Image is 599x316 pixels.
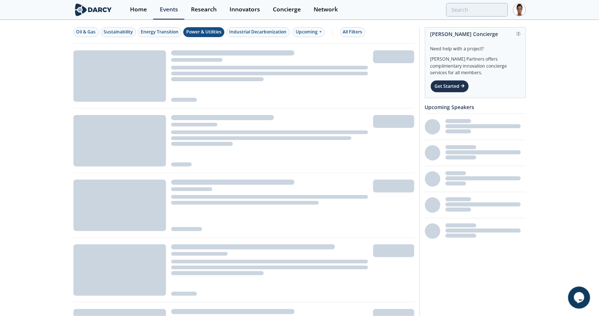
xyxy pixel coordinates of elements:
[340,27,365,37] button: All Filters
[446,3,508,17] input: Advanced Search
[230,29,287,35] div: Industrial Decarbonization
[430,80,469,93] div: Get Started
[430,52,520,76] div: [PERSON_NAME] Partners offers complimentary innovation concierge services for all members.
[186,29,221,35] div: Power & Utilities
[160,7,178,12] div: Events
[130,7,147,12] div: Home
[104,29,133,35] div: Sustainability
[425,101,526,114] div: Upcoming Speakers
[141,29,178,35] div: Energy Transition
[76,29,96,35] div: Oil & Gas
[73,3,113,16] img: logo-wide.svg
[183,27,224,37] button: Power & Utilities
[568,287,592,309] iframe: chat widget
[191,7,217,12] div: Research
[230,7,260,12] div: Innovators
[227,27,290,37] button: Industrial Decarbonization
[101,27,136,37] button: Sustainability
[293,27,325,37] div: Upcoming
[430,40,520,52] div: Need help with a project?
[314,7,338,12] div: Network
[430,28,520,40] div: [PERSON_NAME] Concierge
[343,29,362,35] div: All Filters
[273,7,301,12] div: Concierge
[138,27,181,37] button: Energy Transition
[516,32,520,36] img: information.svg
[73,27,99,37] button: Oil & Gas
[513,3,526,16] img: Profile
